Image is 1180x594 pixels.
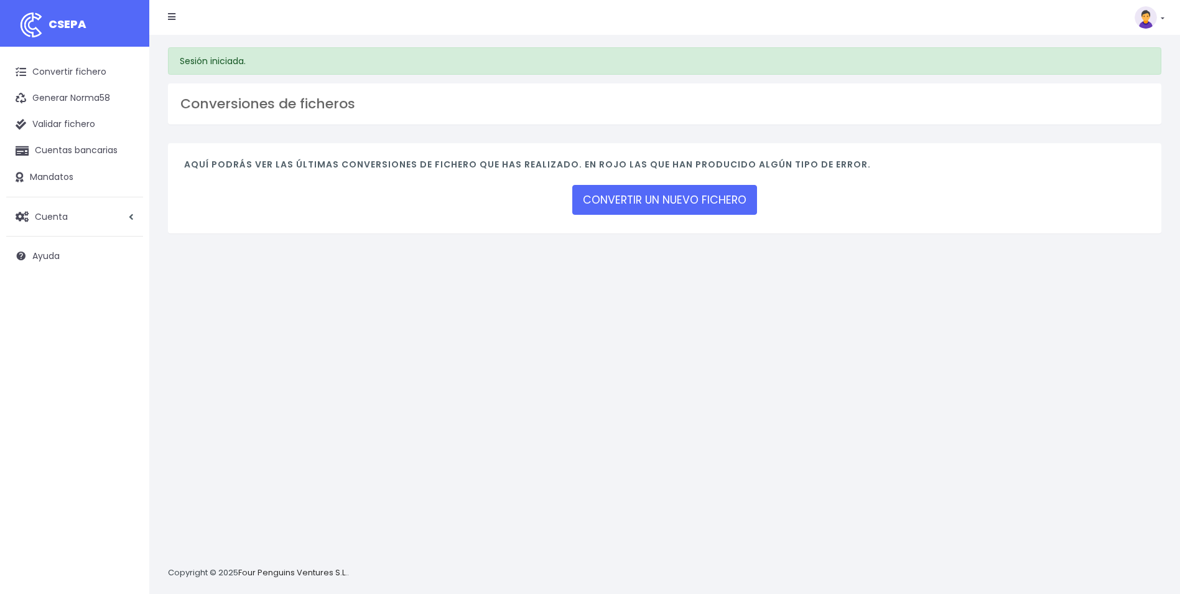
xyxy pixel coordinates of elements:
a: Ayuda [6,243,143,269]
a: CONVERTIR UN NUEVO FICHERO [572,185,757,215]
img: profile [1135,6,1157,29]
a: Generar Norma58 [6,85,143,111]
a: Convertir fichero [6,59,143,85]
p: Copyright © 2025 . [168,567,349,580]
img: logo [16,9,47,40]
a: Cuenta [6,204,143,230]
span: Cuenta [35,210,68,222]
a: Four Penguins Ventures S.L. [238,567,347,578]
span: CSEPA [49,16,86,32]
span: Ayuda [32,250,60,262]
a: Cuentas bancarias [6,138,143,164]
h3: Conversiones de ficheros [180,96,1149,112]
a: Validar fichero [6,111,143,138]
a: Mandatos [6,164,143,191]
h4: Aquí podrás ver las últimas conversiones de fichero que has realizado. En rojo las que han produc... [184,159,1145,176]
div: Sesión iniciada. [168,47,1161,75]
